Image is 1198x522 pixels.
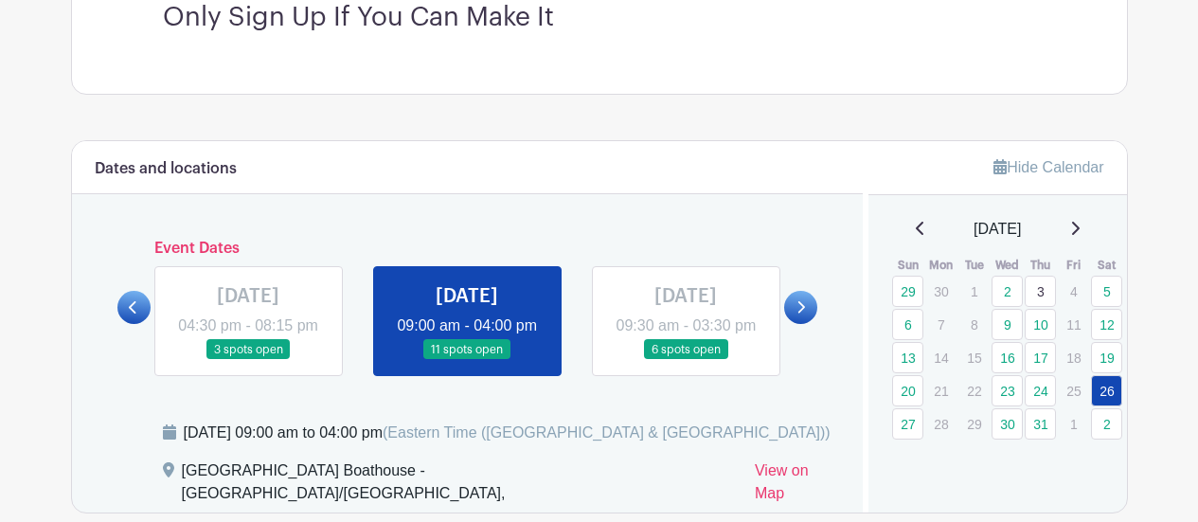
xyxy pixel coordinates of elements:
a: View on Map [755,459,840,513]
p: 21 [925,376,957,405]
a: 16 [992,342,1023,373]
a: 30 [992,408,1023,440]
a: 9 [992,309,1023,340]
th: Mon [924,256,957,275]
a: 10 [1025,309,1056,340]
a: 3 [1025,276,1056,307]
th: Sun [891,256,924,275]
a: 29 [892,276,923,307]
a: Hide Calendar [993,159,1103,175]
a: 2 [992,276,1023,307]
p: 1 [958,277,990,306]
p: 18 [1058,343,1089,372]
p: 25 [1058,376,1089,405]
th: Fri [1057,256,1090,275]
p: 29 [958,409,990,439]
a: 27 [892,408,923,440]
h6: Event Dates [151,240,785,258]
h6: Dates and locations [95,160,237,178]
a: 5 [1091,276,1122,307]
a: 24 [1025,375,1056,406]
p: 14 [925,343,957,372]
th: Wed [991,256,1024,275]
p: 4 [1058,277,1089,306]
span: [DATE] [974,218,1021,241]
th: Sat [1090,256,1123,275]
p: 30 [925,277,957,306]
div: [DATE] 09:00 am to 04:00 pm [184,422,831,444]
p: 28 [925,409,957,439]
a: 2 [1091,408,1122,440]
a: 23 [992,375,1023,406]
a: 31 [1025,408,1056,440]
p: 11 [1058,310,1089,339]
div: [GEOGRAPHIC_DATA] Boathouse - [GEOGRAPHIC_DATA]/[GEOGRAPHIC_DATA], [182,459,740,513]
a: 12 [1091,309,1122,340]
a: 17 [1025,342,1056,373]
th: Tue [957,256,991,275]
a: 13 [892,342,923,373]
p: 7 [925,310,957,339]
span: (Eastern Time ([GEOGRAPHIC_DATA] & [GEOGRAPHIC_DATA])) [383,424,831,441]
p: 15 [958,343,990,372]
p: 8 [958,310,990,339]
a: 19 [1091,342,1122,373]
p: 1 [1058,409,1089,439]
a: 20 [892,375,923,406]
a: 26 [1091,375,1122,406]
th: Thu [1024,256,1057,275]
a: 6 [892,309,923,340]
p: 22 [958,376,990,405]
